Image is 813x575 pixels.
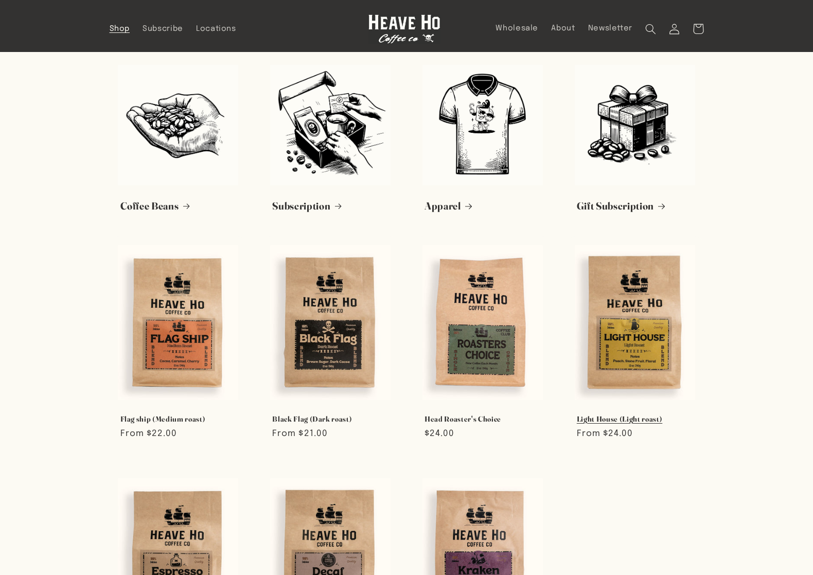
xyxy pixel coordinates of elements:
summary: Search [639,17,663,41]
a: Gift Subscription [577,200,693,213]
a: Coffee Beans [120,200,237,213]
span: Wholesale [496,24,538,33]
a: Wholesale [489,17,545,40]
span: Subscribe [143,24,183,34]
a: Subscription [272,200,388,213]
span: Locations [196,24,236,34]
a: Newsletter [581,17,639,40]
a: Locations [189,18,242,40]
span: Shop [110,24,130,34]
a: About [545,17,581,40]
a: Black Flag (Dark roast) [272,414,388,424]
a: Apparel [425,200,541,213]
a: Head Roaster's Choice [425,414,541,424]
a: Light House (Light roast) [577,414,693,424]
span: Newsletter [588,24,632,33]
span: About [551,24,575,33]
a: Shop [103,18,136,40]
a: Flag ship (Medium roast) [120,414,237,424]
img: Heave Ho Coffee Co [368,14,440,44]
a: Subscribe [136,18,190,40]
